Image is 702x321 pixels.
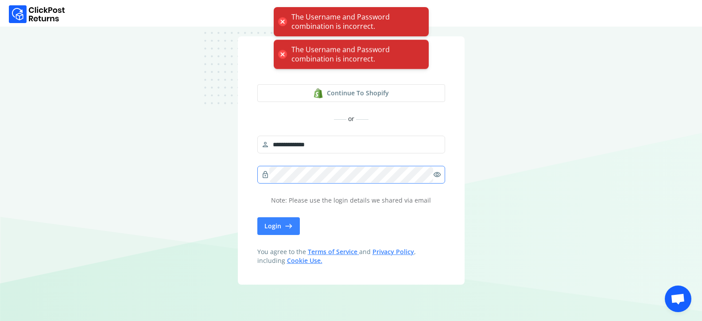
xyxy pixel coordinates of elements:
div: The Username and Password combination is incorrect. [291,12,420,31]
p: Note: Please use the login details we shared via email [257,196,445,205]
a: Cookie Use. [287,256,322,265]
span: visibility [433,168,441,181]
div: Login into account [257,52,445,68]
span: east [285,220,293,232]
button: Login east [257,217,300,235]
div: or [257,114,445,123]
span: You agree to the and , including [257,247,445,265]
span: Continue to shopify [327,89,389,98]
img: shopify logo [313,88,323,98]
a: shopify logoContinue to shopify [257,84,445,102]
button: Continue to shopify [257,84,445,102]
a: Chat abierto [665,286,691,312]
div: The Username and Password combination is incorrect. [291,45,420,64]
img: Logo [9,5,65,23]
a: Privacy Policy [372,247,414,256]
a: Terms of Service [308,247,359,256]
span: lock [261,168,269,181]
span: person [261,138,269,151]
